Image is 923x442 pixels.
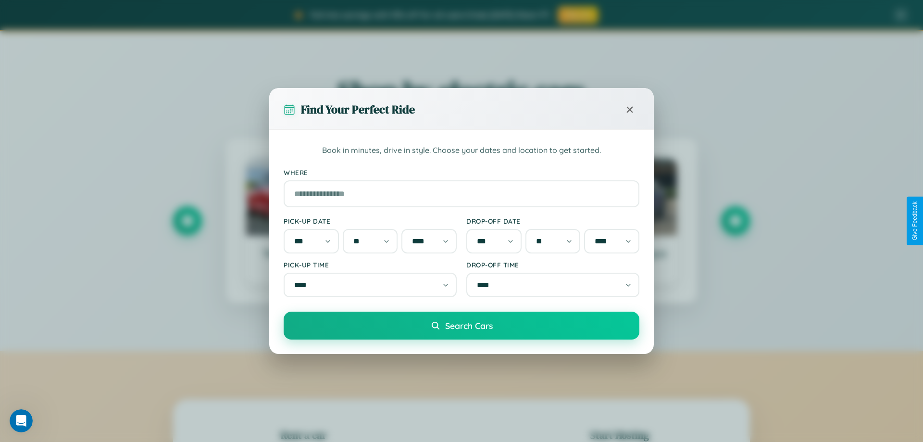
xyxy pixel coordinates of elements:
label: Pick-up Time [284,261,457,269]
label: Pick-up Date [284,217,457,225]
h3: Find Your Perfect Ride [301,101,415,117]
label: Where [284,168,639,177]
p: Book in minutes, drive in style. Choose your dates and location to get started. [284,144,639,157]
label: Drop-off Date [466,217,639,225]
button: Search Cars [284,312,639,340]
label: Drop-off Time [466,261,639,269]
span: Search Cars [445,320,493,331]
